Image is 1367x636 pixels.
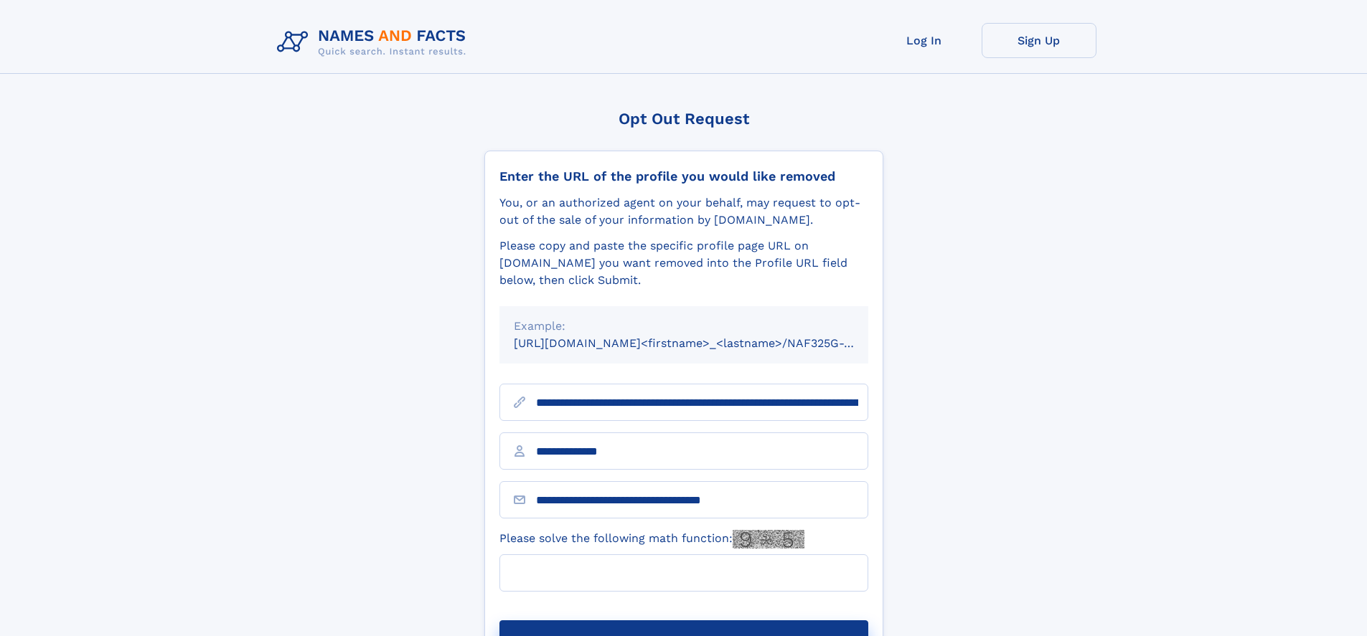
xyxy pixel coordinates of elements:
[484,110,883,128] div: Opt Out Request
[514,318,854,335] div: Example:
[499,237,868,289] div: Please copy and paste the specific profile page URL on [DOMAIN_NAME] you want removed into the Pr...
[499,530,804,549] label: Please solve the following math function:
[867,23,982,58] a: Log In
[499,194,868,229] div: You, or an authorized agent on your behalf, may request to opt-out of the sale of your informatio...
[271,23,478,62] img: Logo Names and Facts
[982,23,1096,58] a: Sign Up
[514,336,896,350] small: [URL][DOMAIN_NAME]<firstname>_<lastname>/NAF325G-xxxxxxxx
[499,169,868,184] div: Enter the URL of the profile you would like removed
